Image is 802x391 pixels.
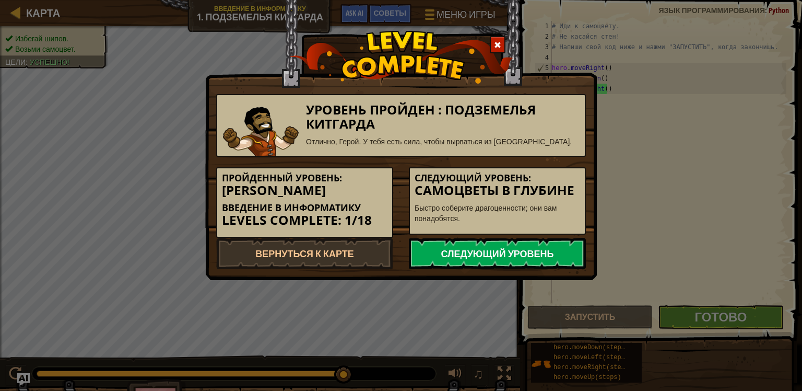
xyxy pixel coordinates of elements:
[409,238,586,269] a: Следующий уровень
[222,173,387,183] h5: Пройденный уровень:
[306,103,580,131] h3: Уровень пройден : Подземелья Китгарда
[222,183,387,198] h3: [PERSON_NAME]
[222,107,299,156] img: duelist.png
[415,183,580,198] h3: Самоцветы в глубине
[306,136,580,147] div: Отлично, Герой. У тебя есть сила, чтобы вырваться из [GEOGRAPHIC_DATA].
[289,31,513,84] img: level_complete.png
[216,238,393,269] a: Вернуться к карте
[222,203,387,213] h5: Введение в Информатику
[415,203,580,224] p: Быстро соберите драгоценности; они вам понадобятся.
[415,173,580,183] h5: Следующий уровень:
[222,213,387,227] h3: Levels Complete: 1/18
